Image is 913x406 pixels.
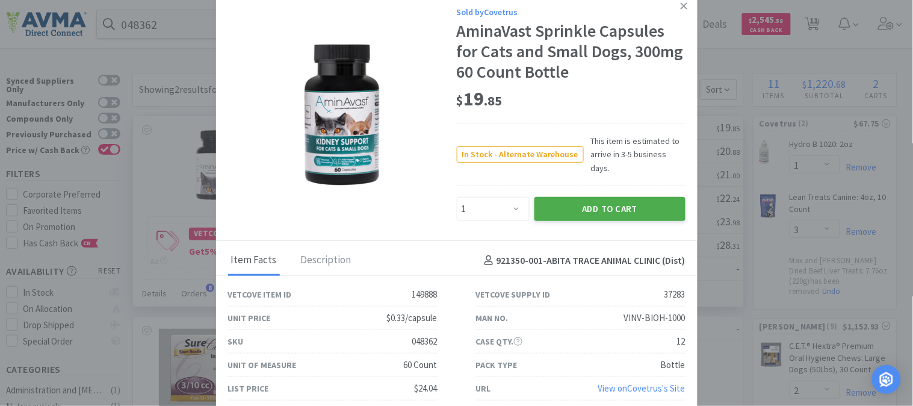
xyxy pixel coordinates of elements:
span: . 85 [484,92,503,109]
div: Open Intercom Messenger [872,365,901,394]
div: 048362 [412,334,438,349]
div: List Price [228,382,269,395]
div: VINV-BIOH-1000 [624,311,686,325]
div: Description [298,246,354,276]
div: $0.33/capsule [387,311,438,325]
div: 149888 [412,287,438,302]
div: URL [476,382,491,395]
div: Case Qty. [476,335,522,348]
div: SKU [228,335,244,348]
div: Unit of Measure [228,358,297,372]
div: Bottle [661,358,686,372]
div: Vetcove Supply ID [476,288,551,301]
span: In Stock - Alternate Warehouse [457,147,583,162]
div: $24.04 [415,381,438,396]
div: Item Facts [228,246,280,276]
span: This item is estimated to arrive in 3-5 business days. [584,134,686,175]
img: dec5747cad6042789471a68aa383658f_37283.png [299,38,386,189]
div: 60 Count [404,358,438,372]
div: 12 [677,334,686,349]
div: Man No. [476,311,509,325]
div: Pack Type [476,358,518,372]
span: 19 [457,87,503,111]
div: AminaVast Sprinkle Capsules for Cats and Small Dogs, 300mg 60 Count Bottle [457,21,686,82]
a: View onCovetrus's Site [598,383,686,394]
div: Sold by Covetrus [457,5,686,19]
div: Unit Price [228,311,271,325]
h4: 921350-001 - ABITA TRACE ANIMAL CLINIC (Dist) [480,253,686,269]
button: Add to Cart [534,197,686,221]
div: Vetcove Item ID [228,288,292,301]
div: 37283 [664,287,686,302]
span: $ [457,92,464,109]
